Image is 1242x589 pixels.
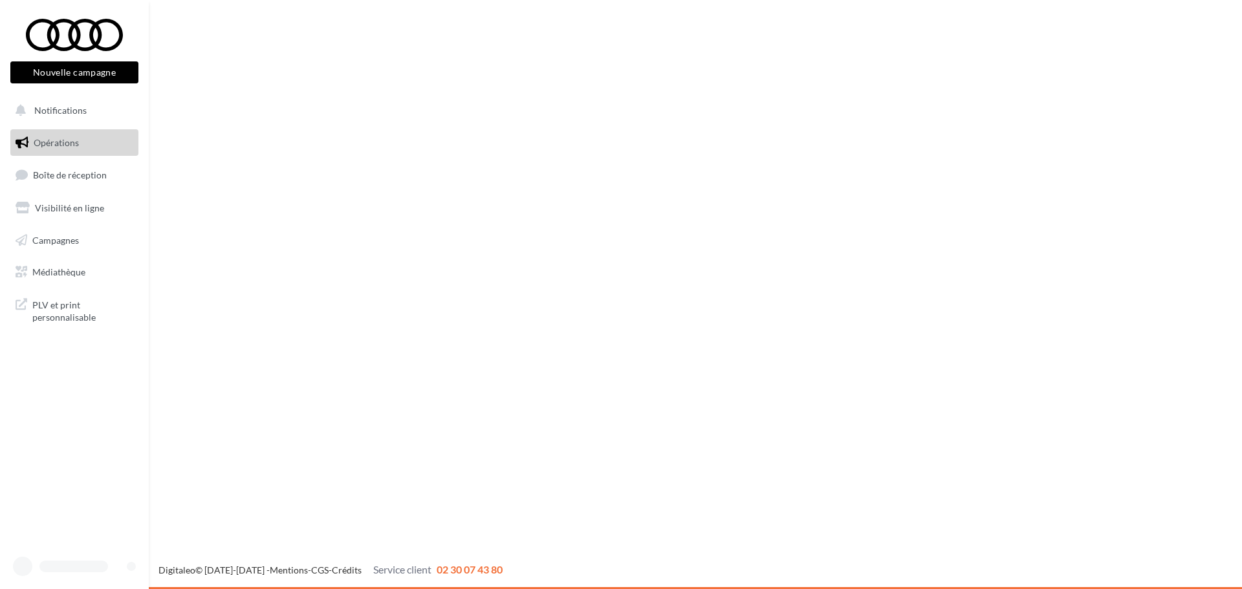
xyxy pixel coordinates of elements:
a: CGS [311,564,329,575]
a: Médiathèque [8,259,141,286]
a: Digitaleo [158,564,195,575]
a: Crédits [332,564,362,575]
button: Nouvelle campagne [10,61,138,83]
button: Notifications [8,97,136,124]
a: Boîte de réception [8,161,141,189]
a: Visibilité en ligne [8,195,141,222]
span: Boîte de réception [33,169,107,180]
span: Campagnes [32,234,79,245]
span: Médiathèque [32,266,85,277]
span: Service client [373,563,431,575]
a: PLV et print personnalisable [8,291,141,329]
a: Opérations [8,129,141,156]
span: Visibilité en ligne [35,202,104,213]
span: PLV et print personnalisable [32,296,133,324]
span: © [DATE]-[DATE] - - - [158,564,503,575]
a: Campagnes [8,227,141,254]
span: Notifications [34,105,87,116]
a: Mentions [270,564,308,575]
span: 02 30 07 43 80 [437,563,503,575]
span: Opérations [34,137,79,148]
